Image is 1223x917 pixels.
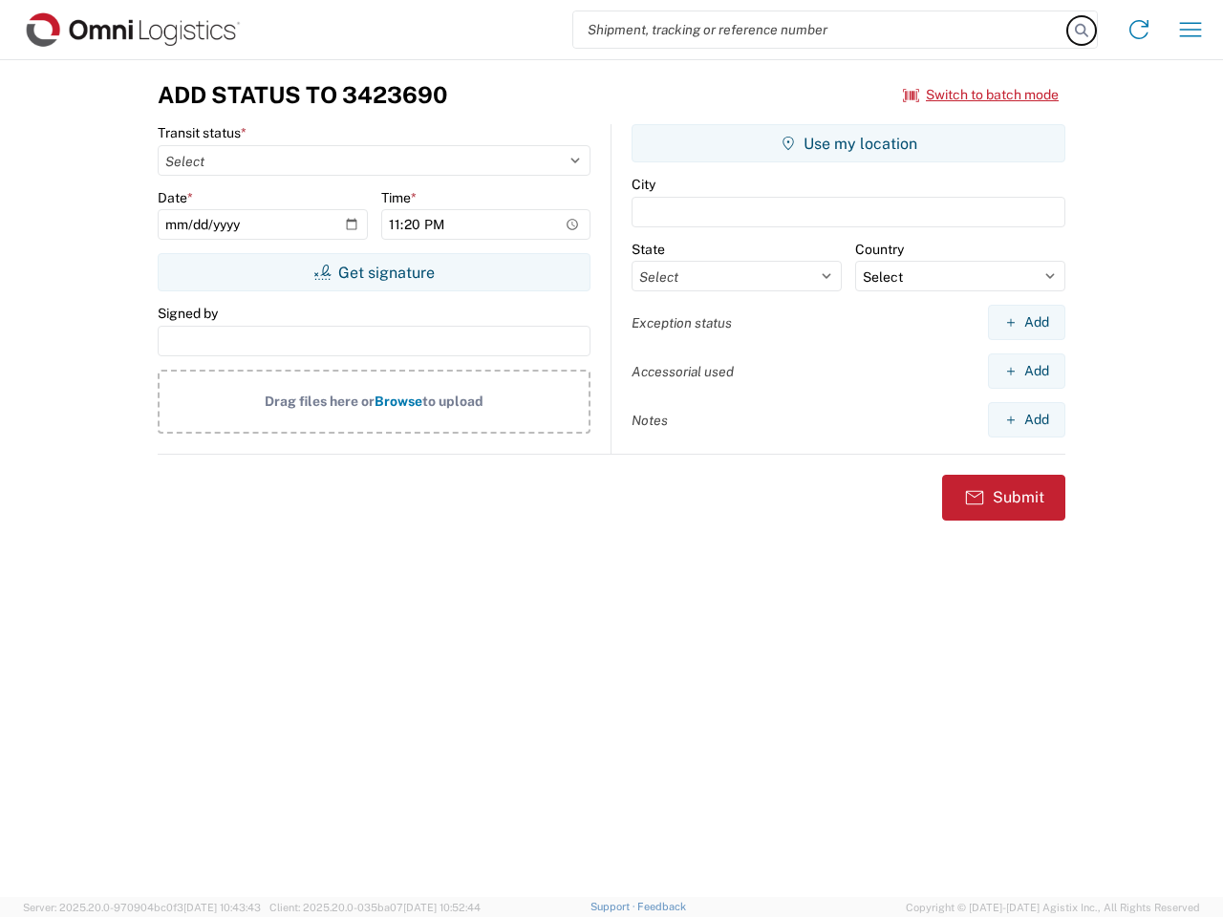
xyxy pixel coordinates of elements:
[632,412,668,429] label: Notes
[403,902,481,913] span: [DATE] 10:52:44
[158,81,447,109] h3: Add Status to 3423690
[632,124,1065,162] button: Use my location
[590,901,638,912] a: Support
[265,394,375,409] span: Drag files here or
[903,79,1059,111] button: Switch to batch mode
[632,241,665,258] label: State
[632,176,655,193] label: City
[632,363,734,380] label: Accessorial used
[23,902,261,913] span: Server: 2025.20.0-970904bc0f3
[422,394,483,409] span: to upload
[158,305,218,322] label: Signed by
[381,189,417,206] label: Time
[988,402,1065,437] button: Add
[269,902,481,913] span: Client: 2025.20.0-035ba07
[375,394,422,409] span: Browse
[183,902,261,913] span: [DATE] 10:43:43
[158,124,247,141] label: Transit status
[906,899,1200,916] span: Copyright © [DATE]-[DATE] Agistix Inc., All Rights Reserved
[855,241,904,258] label: Country
[158,253,590,291] button: Get signature
[988,305,1065,340] button: Add
[158,189,193,206] label: Date
[988,353,1065,389] button: Add
[942,475,1065,521] button: Submit
[573,11,1068,48] input: Shipment, tracking or reference number
[632,314,732,331] label: Exception status
[637,901,686,912] a: Feedback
